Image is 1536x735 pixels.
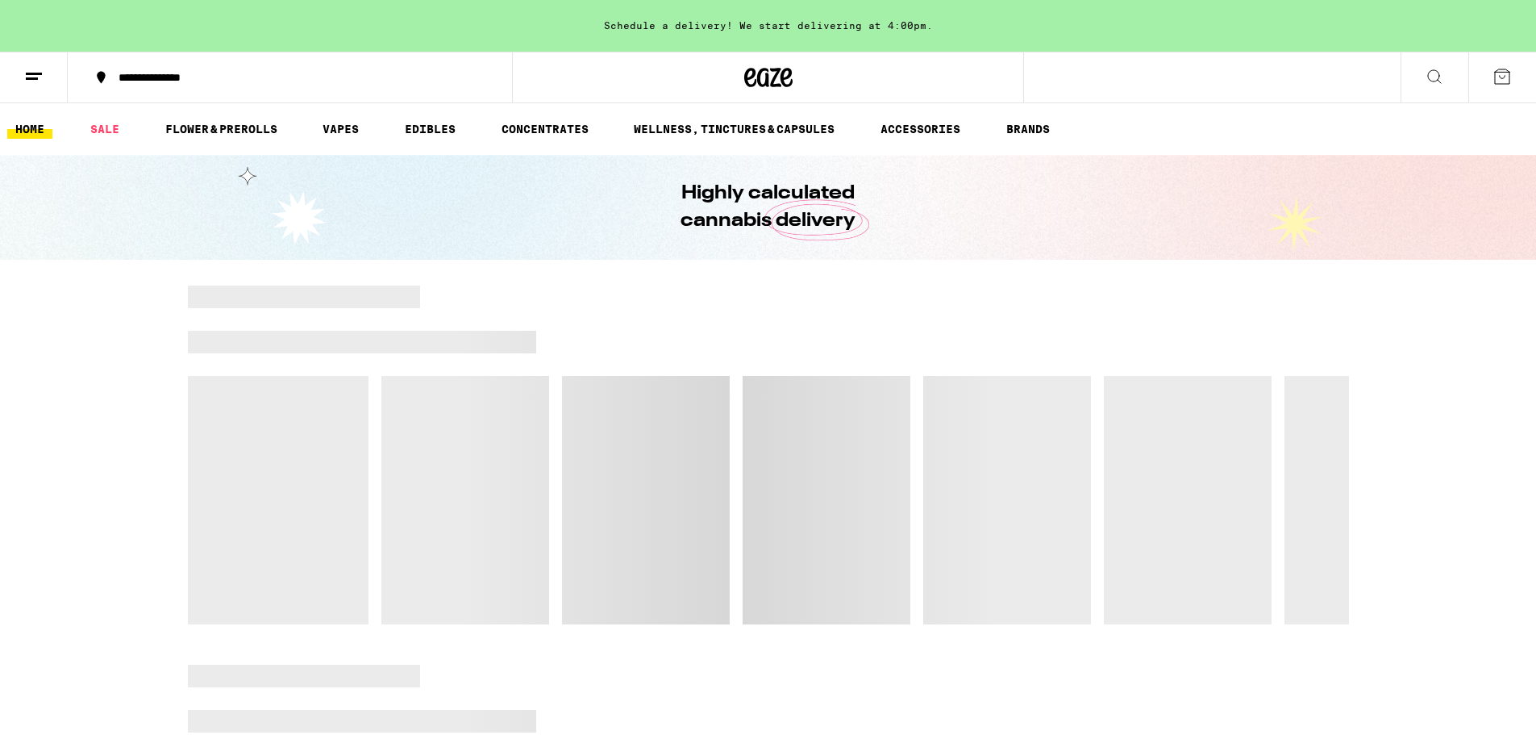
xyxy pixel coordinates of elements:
a: EDIBLES [397,119,464,139]
a: BRANDS [998,119,1058,139]
h1: Highly calculated cannabis delivery [635,180,901,235]
a: WELLNESS, TINCTURES & CAPSULES [626,119,843,139]
a: FLOWER & PREROLLS [157,119,285,139]
a: SALE [82,119,127,139]
a: VAPES [314,119,367,139]
a: HOME [7,119,52,139]
a: ACCESSORIES [872,119,968,139]
a: CONCENTRATES [493,119,597,139]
